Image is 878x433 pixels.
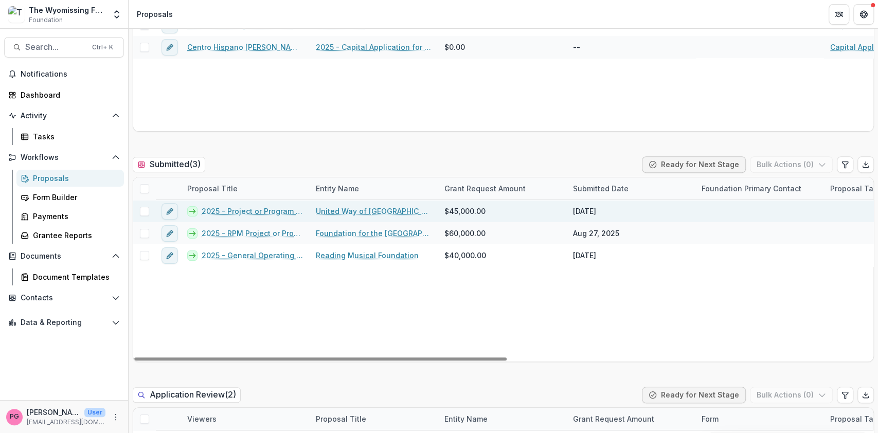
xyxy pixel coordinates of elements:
a: Document Templates [16,268,124,285]
span: $0.00 [444,42,465,52]
span: Notifications [21,70,120,79]
div: Entity Name [310,177,438,200]
div: Form [695,408,824,430]
div: Submitted Date [567,177,695,200]
a: Reading Musical Foundation [316,250,419,261]
div: Grant Request Amount [438,177,567,200]
button: Open entity switcher [110,4,124,25]
div: Entity Name [438,413,494,424]
div: Proposal Title [181,177,310,200]
div: Entity Name [438,408,567,430]
div: Grant Request Amount [438,183,532,194]
div: Foundation Primary Contact [695,177,824,200]
span: $40,000.00 [444,250,486,261]
span: Activity [21,112,107,120]
div: -- [573,42,580,52]
div: Pat Giles [10,413,19,420]
div: Proposal Title [310,413,372,424]
div: Entity Name [310,183,365,194]
div: Viewers [181,408,310,430]
h2: Application Review ( 2 ) [133,387,241,402]
button: Export table data [857,387,874,403]
a: 2025 - General Operating Application [202,250,303,261]
a: Tasks [16,128,124,145]
nav: breadcrumb [133,7,177,22]
button: Ready for Next Stage [642,156,746,173]
a: 2025 - Capital Application for WXAC Radio Station [316,42,432,52]
span: Contacts [21,294,107,302]
div: Document Templates [33,272,116,282]
button: edit [162,39,178,56]
a: 2025 - RPM Project or Program Application [202,228,303,239]
span: $60,000.00 [444,228,486,239]
button: Open Workflows [4,149,124,166]
a: Grantee Reports [16,227,124,244]
div: Form Builder [33,192,116,203]
button: Export table data [857,156,874,173]
div: Form [695,413,725,424]
div: Payments [33,211,116,222]
span: Documents [21,252,107,261]
a: United Way of [GEOGRAPHIC_DATA] [316,206,432,217]
div: Proposals [33,173,116,184]
button: Open Activity [4,107,124,124]
button: Get Help [853,4,874,25]
button: Edit table settings [837,387,853,403]
a: 2025 - Project or Program Application - 211 Berks [202,206,303,217]
div: Foundation Primary Contact [695,183,808,194]
div: Aug 27, 2025 [573,228,619,239]
button: Open Data & Reporting [4,314,124,331]
span: Workflows [21,153,107,162]
h2: Submitted ( 3 ) [133,157,205,172]
a: Payments [16,208,124,225]
div: Submitted Date [567,183,635,194]
button: Ready for Next Stage [642,387,746,403]
div: Proposal Title [310,408,438,430]
button: edit [162,203,178,220]
span: Foundation [29,15,63,25]
div: Grant Request Amount [567,408,695,430]
div: Dashboard [21,89,116,100]
div: The Wyomissing Foundation [29,5,105,15]
a: Dashboard [4,86,124,103]
a: Form Builder [16,189,124,206]
button: More [110,411,122,423]
button: Search... [4,37,124,58]
button: Notifications [4,66,124,82]
button: Partners [829,4,849,25]
div: Proposal Title [181,183,244,194]
div: Proposals [137,9,173,20]
p: User [84,408,105,417]
span: Data & Reporting [21,318,107,327]
button: Open Contacts [4,290,124,306]
img: The Wyomissing Foundation [8,6,25,23]
div: Ctrl + K [90,42,115,53]
div: [DATE] [573,250,596,261]
p: [PERSON_NAME] [27,407,80,418]
span: Search... [25,42,86,52]
span: $45,000.00 [444,206,486,217]
button: Open Documents [4,248,124,264]
a: Proposals [16,170,124,187]
div: Tasks [33,131,116,142]
button: Bulk Actions (0) [750,387,833,403]
a: Centro Hispano [PERSON_NAME] Inc [187,42,303,52]
div: [DATE] [573,206,596,217]
button: edit [162,225,178,242]
p: [EMAIL_ADDRESS][DOMAIN_NAME] [27,418,105,427]
div: Viewers [181,413,223,424]
div: Grantee Reports [33,230,116,241]
a: Foundation for the [GEOGRAPHIC_DATA] [316,228,432,239]
button: Edit table settings [837,156,853,173]
button: Bulk Actions (0) [750,156,833,173]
